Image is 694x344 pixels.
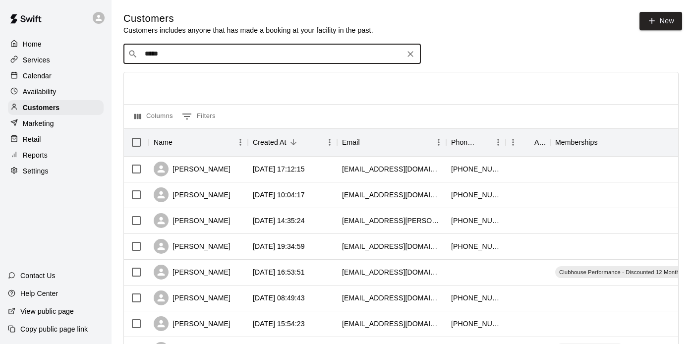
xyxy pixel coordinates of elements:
[253,216,305,226] div: 2025-09-14 14:35:24
[154,265,231,280] div: [PERSON_NAME]
[154,316,231,331] div: [PERSON_NAME]
[342,267,441,277] div: john5717@aol.com
[253,293,305,303] div: 2025-09-04 08:49:43
[639,12,682,30] a: New
[555,128,598,156] div: Memberships
[8,84,104,99] a: Availability
[598,135,612,149] button: Sort
[431,135,446,150] button: Menu
[8,116,104,131] a: Marketing
[477,135,491,149] button: Sort
[342,319,441,329] div: stopatnothing97@gmail.com
[451,128,477,156] div: Phone Number
[342,190,441,200] div: mchickey14@gmail.com
[253,128,287,156] div: Created At
[534,128,545,156] div: Age
[506,135,520,150] button: Menu
[342,293,441,303] div: dctate913@gmail.com
[8,68,104,83] a: Calendar
[8,164,104,178] a: Settings
[20,271,56,281] p: Contact Us
[20,288,58,298] p: Help Center
[8,100,104,115] a: Customers
[173,135,186,149] button: Sort
[253,319,305,329] div: 2025-08-25 15:54:23
[20,324,88,334] p: Copy public page link
[20,306,74,316] p: View public page
[179,109,218,124] button: Show filters
[23,39,42,49] p: Home
[342,164,441,174] div: dpoole4183@aol.com
[132,109,175,124] button: Select columns
[451,216,501,226] div: +17175219317
[154,213,231,228] div: [PERSON_NAME]
[8,53,104,67] a: Services
[342,128,360,156] div: Email
[8,132,104,147] a: Retail
[123,12,373,25] h5: Customers
[23,103,59,113] p: Customers
[451,164,501,174] div: +16033967627
[342,241,441,251] div: megan.gordon1515@yahoo.com
[322,135,337,150] button: Menu
[23,55,50,65] p: Services
[8,148,104,163] a: Reports
[23,118,54,128] p: Marketing
[154,290,231,305] div: [PERSON_NAME]
[248,128,337,156] div: Created At
[451,241,501,251] div: +17179911303
[23,134,41,144] p: Retail
[154,128,173,156] div: Name
[154,239,231,254] div: [PERSON_NAME]
[451,293,501,303] div: +17179169291
[287,135,300,149] button: Sort
[342,216,441,226] div: kara.altland@gmail.com
[404,47,417,61] button: Clear
[8,37,104,52] a: Home
[253,190,305,200] div: 2025-09-15 10:04:17
[149,128,248,156] div: Name
[23,87,57,97] p: Availability
[451,319,501,329] div: +14432771787
[154,162,231,176] div: [PERSON_NAME]
[123,25,373,35] p: Customers includes anyone that has made a booking at your facility in the past.
[23,150,48,160] p: Reports
[233,135,248,150] button: Menu
[23,71,52,81] p: Calendar
[253,267,305,277] div: 2025-09-04 16:53:51
[451,190,501,200] div: +14109130138
[337,128,446,156] div: Email
[360,135,374,149] button: Sort
[506,128,550,156] div: Age
[23,166,49,176] p: Settings
[446,128,506,156] div: Phone Number
[253,241,305,251] div: 2025-09-08 19:34:59
[154,187,231,202] div: [PERSON_NAME]
[491,135,506,150] button: Menu
[123,44,421,64] div: Search customers by name or email
[253,164,305,174] div: 2025-09-16 17:12:15
[520,135,534,149] button: Sort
